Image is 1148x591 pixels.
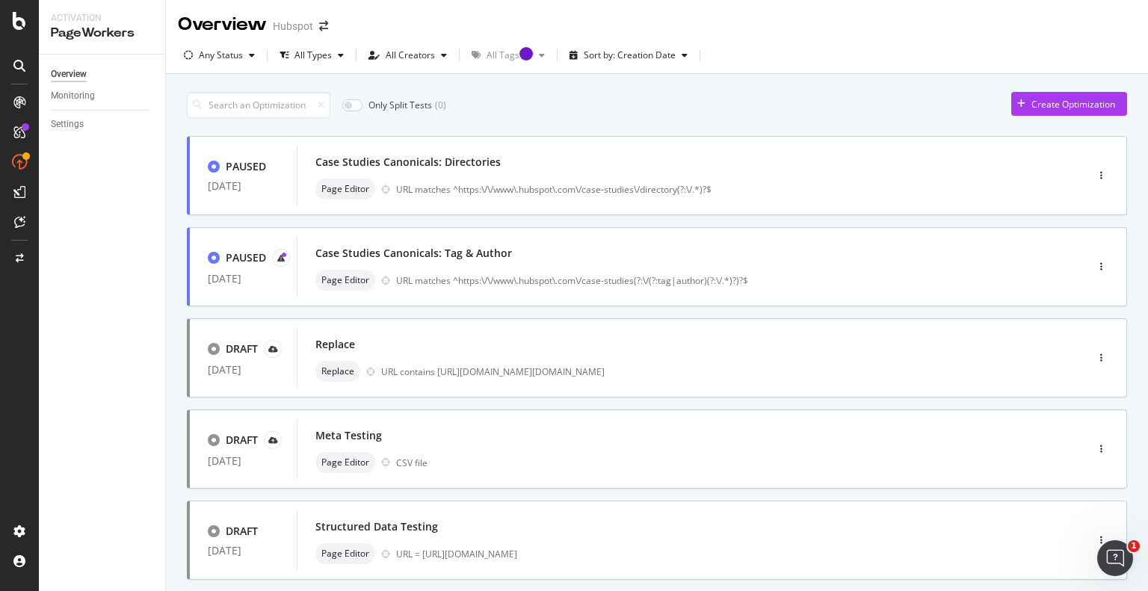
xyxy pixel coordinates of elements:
[1097,540,1133,576] iframe: Intercom live chat
[584,51,676,60] div: Sort by: Creation Date
[466,43,551,67] button: All TagsTooltip anchor
[273,19,313,34] div: Hubspot
[321,367,354,376] span: Replace
[321,185,369,194] span: Page Editor
[319,21,328,31] div: arrow-right-arrow-left
[51,12,153,25] div: Activation
[208,455,279,467] div: [DATE]
[386,51,435,60] div: All Creators
[315,543,375,564] div: neutral label
[51,88,95,104] div: Monitoring
[315,155,501,170] div: Case Studies Canonicals: Directories
[396,274,1022,287] div: URL matches ^https:\/\/www\.hubspot\.com\/case-studies(?:\/(?:tag|author)(?:\/.*)?)?$
[321,276,369,285] span: Page Editor
[208,364,279,376] div: [DATE]
[226,341,258,356] div: DRAFT
[435,99,446,111] div: ( 0 )
[187,92,330,118] input: Search an Optimization
[51,117,84,132] div: Settings
[315,361,360,382] div: neutral label
[294,51,332,60] div: All Types
[519,47,533,61] div: Tooltip anchor
[321,549,369,558] span: Page Editor
[321,458,369,467] span: Page Editor
[274,43,350,67] button: All Types
[1011,92,1127,116] button: Create Optimization
[51,66,155,82] a: Overview
[315,246,512,261] div: Case Studies Canonicals: Tag & Author
[208,273,279,285] div: [DATE]
[51,117,155,132] a: Settings
[226,159,266,174] div: PAUSED
[226,250,266,265] div: PAUSED
[396,457,428,469] div: CSV file
[564,43,694,67] button: Sort by: Creation Date
[315,428,382,443] div: Meta Testing
[178,43,261,67] button: Any Status
[315,179,375,199] div: neutral label
[199,51,243,60] div: Any Status
[381,365,1022,378] div: URL contains [URL][DOMAIN_NAME][DOMAIN_NAME]
[226,433,258,448] div: DRAFT
[51,66,87,82] div: Overview
[396,548,1022,560] div: URL = [URL][DOMAIN_NAME]
[315,337,355,352] div: Replace
[226,524,258,539] div: DRAFT
[362,43,453,67] button: All Creators
[368,99,432,111] div: Only Split Tests
[208,545,279,557] div: [DATE]
[315,519,438,534] div: Structured Data Testing
[178,12,267,37] div: Overview
[1128,540,1140,552] span: 1
[1031,98,1115,111] div: Create Optimization
[396,183,1022,196] div: URL matches ^https:\/\/www\.hubspot\.com\/case-studies\/directory(?:\/.*)?$
[208,180,279,192] div: [DATE]
[315,270,375,291] div: neutral label
[315,452,375,473] div: neutral label
[487,51,533,60] div: All Tags
[51,88,155,104] a: Monitoring
[51,25,153,42] div: PageWorkers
